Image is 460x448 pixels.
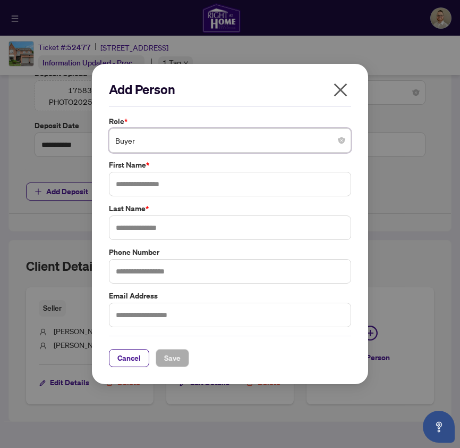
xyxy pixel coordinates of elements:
[423,411,455,443] button: Open asap
[117,350,141,367] span: Cancel
[109,290,351,302] label: Email Address
[109,159,351,171] label: First Name
[109,246,351,258] label: Phone Number
[115,130,345,151] span: Buyer
[109,349,149,367] button: Cancel
[109,81,351,98] h2: Add Person
[109,203,351,214] label: Last Name
[156,349,189,367] button: Save
[338,137,345,144] span: close-circle
[332,81,349,98] span: close
[109,115,351,127] label: Role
